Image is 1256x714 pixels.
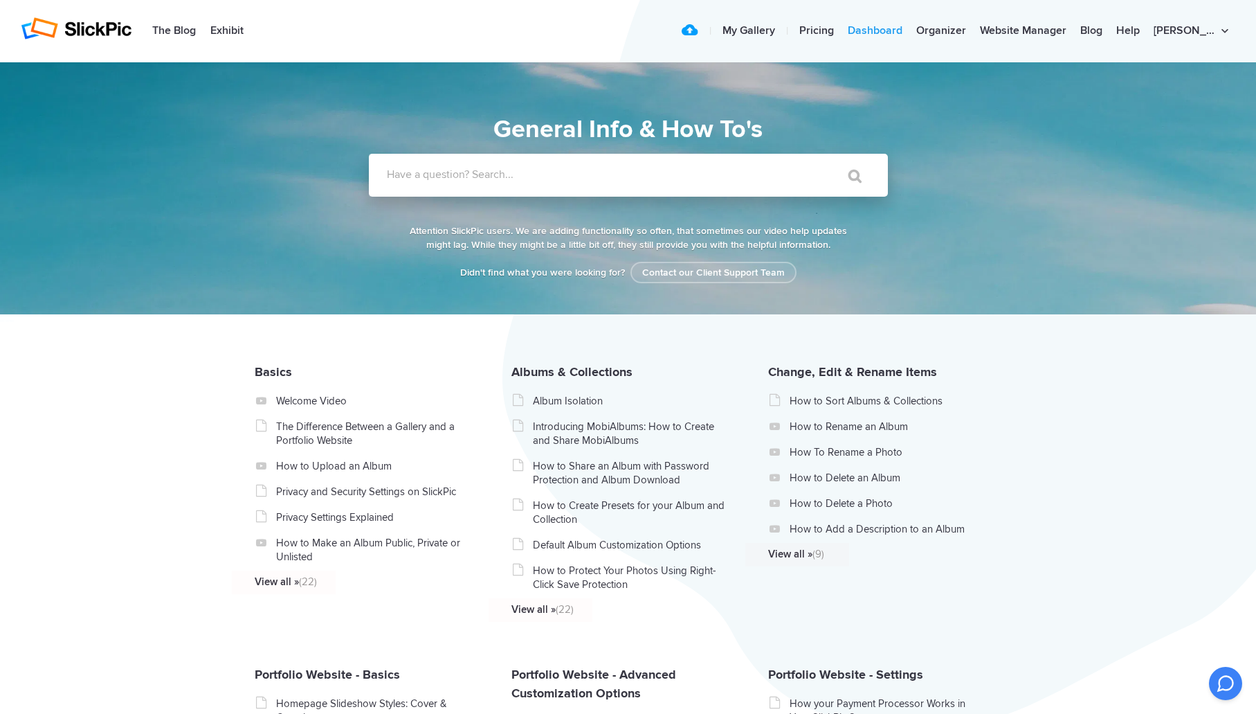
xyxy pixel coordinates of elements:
a: Contact our Client Support Team [630,262,797,283]
a: Portfolio Website - Basics [255,667,400,682]
h1: General Info & How To's [307,111,950,148]
a: How to Delete a Photo [790,497,985,510]
a: The Difference Between a Gallery and a Portfolio Website [276,420,472,447]
a: How to Sort Albums & Collections [790,394,985,408]
a: View all »(22) [255,575,450,589]
a: How to Rename an Album [790,420,985,434]
a: Basics [255,364,292,380]
a: How to Add a Description to an Album [790,522,985,536]
p: Attention SlickPic users. We are adding functionality so often, that sometimes our video help upd... [407,224,850,252]
input:  [819,159,877,193]
a: View all »(22) [511,603,707,616]
a: Albums & Collections [511,364,632,380]
a: Portfolio Website - Settings [768,667,923,682]
a: How to Share an Album with Password Protection and Album Download [533,459,729,487]
a: Default Album Customization Options [533,538,729,552]
a: How to Create Presets for your Album and Collection [533,499,729,526]
a: View all »(9) [768,547,964,561]
a: How to Make an Album Public, Private or Unlisted [276,536,472,564]
a: Welcome Video [276,394,472,408]
a: Portfolio Website - Advanced Customization Options [511,667,676,701]
a: How to Delete an Album [790,471,985,485]
a: Album Isolation [533,394,729,408]
a: How to Upload an Album [276,459,472,473]
p: Didn't find what you were looking for? [407,266,850,280]
a: Change, Edit & Rename Items [768,364,937,380]
label: Have a question? Search... [387,168,906,181]
a: How to Protect Your Photos Using Right-Click Save Protection [533,564,729,591]
a: How To Rename a Photo [790,445,985,459]
a: Introducing MobiAlbums: How to Create and Share MobiAlbums [533,420,729,447]
a: Privacy and Security Settings on SlickPic [276,485,472,499]
a: Privacy Settings Explained [276,510,472,524]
